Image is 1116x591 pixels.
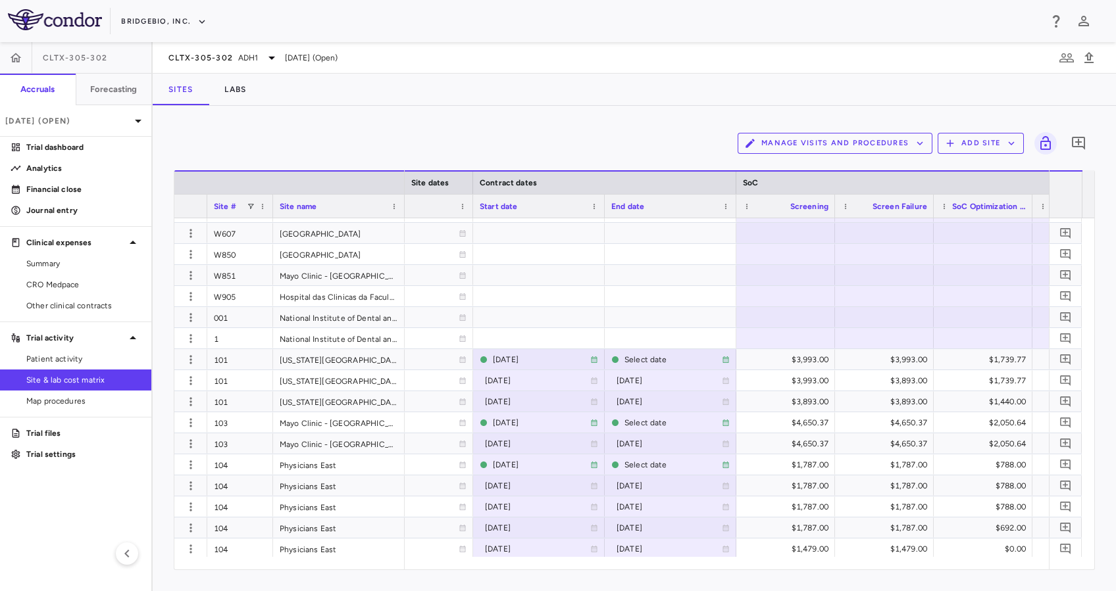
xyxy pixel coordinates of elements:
[748,517,828,538] div: $1,787.00
[847,538,927,559] div: $1,479.00
[26,448,141,460] p: Trial settings
[946,538,1026,559] div: $0.00
[748,433,828,454] div: $4,650.37
[485,391,590,412] div: [DATE]
[1057,392,1075,410] button: Add comment
[26,258,141,270] span: Summary
[1059,416,1072,429] svg: Add comment
[748,391,828,412] div: $3,893.00
[209,74,262,105] button: Labs
[493,454,590,475] div: [DATE]
[617,433,722,454] div: [DATE]
[207,496,273,517] div: 104
[273,475,405,496] div: Physicians East
[26,237,125,248] p: Clinical expenses
[1059,290,1072,302] svg: Add comment
[1057,203,1075,221] button: Add comment
[1057,266,1075,284] button: Add comment
[1057,371,1075,389] button: Add comment
[1057,540,1075,557] button: Add comment
[946,391,1026,412] div: $1,440.00
[1057,245,1075,263] button: Add comment
[207,244,273,264] div: W850
[207,433,273,454] div: 103
[1059,437,1072,450] svg: Add comment
[790,202,828,211] span: Screening
[938,133,1024,154] button: Add Site
[1059,332,1072,344] svg: Add comment
[1059,521,1072,534] svg: Add comment
[273,223,405,243] div: [GEOGRAPHIC_DATA]
[611,202,644,211] span: End date
[1057,224,1075,242] button: Add comment
[485,433,590,454] div: [DATE]
[1059,395,1072,408] svg: Add comment
[748,454,828,475] div: $1,787.00
[617,391,722,412] div: [DATE]
[617,370,722,391] div: [DATE]
[273,265,405,285] div: Mayo Clinic - [GEOGRAPHIC_DATA]
[617,496,722,517] div: [DATE]
[273,412,405,433] div: Mayo Clinic - [GEOGRAPHIC_DATA]
[26,353,141,365] span: Patient activity
[26,395,141,407] span: Map procedures
[485,496,590,517] div: [DATE]
[1057,329,1075,347] button: Add comment
[743,178,758,187] span: SoC
[847,454,927,475] div: $1,787.00
[1059,542,1072,555] svg: Add comment
[207,328,273,348] div: 1
[273,433,405,454] div: Mayo Clinic - [GEOGRAPHIC_DATA]
[273,244,405,264] div: [GEOGRAPHIC_DATA]
[90,83,138,95] h6: Forecasting
[273,538,405,559] div: Physicians East
[946,433,1026,454] div: $2,050.64
[480,455,598,474] span: This is the current site contract.
[611,350,730,369] span: This is the current site contract.
[847,391,927,412] div: $3,893.00
[273,391,405,412] div: [US_STATE][GEOGRAPHIC_DATA] (IU) [GEOGRAPHIC_DATA]
[1059,269,1072,281] svg: Add comment
[946,370,1026,391] div: $1,739.77
[493,412,590,433] div: [DATE]
[1057,308,1075,326] button: Add comment
[26,427,141,439] p: Trial files
[847,475,927,496] div: $1,787.00
[617,517,722,538] div: [DATE]
[493,349,590,370] div: [DATE]
[1057,477,1075,494] button: Add comment
[207,370,273,390] div: 101
[1057,350,1075,368] button: Add comment
[43,53,107,63] span: CLTX-305-302
[1059,227,1072,239] svg: Add comment
[485,517,590,538] div: [DATE]
[480,202,518,211] span: Start date
[748,349,828,370] div: $3,993.00
[1059,374,1072,387] svg: Add comment
[238,52,259,64] span: ADH1
[617,475,722,496] div: [DATE]
[946,517,1026,538] div: $692.00
[480,413,598,432] span: This is the current site contract.
[207,223,273,243] div: W607
[748,538,828,559] div: $1,479.00
[168,53,233,63] span: CLTX-305-302
[1057,287,1075,305] button: Add comment
[280,202,317,211] span: Site name
[153,74,209,105] button: Sites
[273,349,405,369] div: [US_STATE][GEOGRAPHIC_DATA] (IU) [GEOGRAPHIC_DATA]
[1057,498,1075,515] button: Add comment
[207,349,273,369] div: 101
[946,412,1026,433] div: $2,050.64
[847,517,927,538] div: $1,787.00
[946,454,1026,475] div: $788.00
[611,455,730,474] span: This is the current site contract.
[485,370,590,391] div: [DATE]
[1029,132,1057,154] span: Lock grid
[273,496,405,517] div: Physicians East
[26,141,141,153] p: Trial dashboard
[624,349,722,370] div: Select date
[847,370,927,391] div: $3,893.00
[207,517,273,538] div: 104
[26,300,141,312] span: Other clinical contracts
